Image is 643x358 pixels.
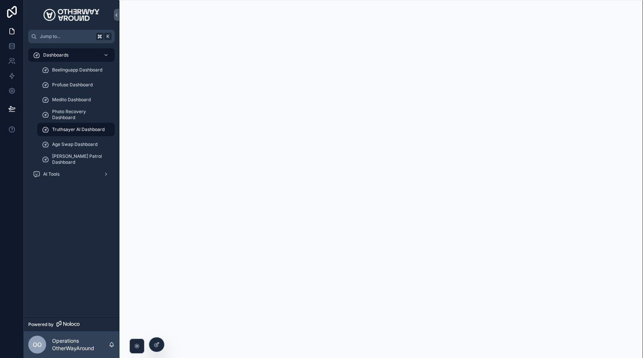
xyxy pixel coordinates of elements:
[40,33,93,39] span: Jump to...
[37,153,115,166] a: [PERSON_NAME] Patrol Dashboard
[105,33,111,39] span: K
[37,63,115,77] a: Beelinguapp Dashboard
[52,153,107,165] span: [PERSON_NAME] Patrol Dashboard
[52,82,93,88] span: Profuse Dashboard
[52,109,107,121] span: Photo Recovery Dashboard
[52,67,102,73] span: Beelinguapp Dashboard
[28,30,115,43] button: Jump to...K
[44,9,99,21] img: App logo
[24,317,119,331] a: Powered by
[37,93,115,106] a: Medito Dashboard
[52,97,91,103] span: Medito Dashboard
[28,48,115,62] a: Dashboards
[37,123,115,136] a: Truthsayer AI Dashboard
[52,127,105,132] span: Truthsayer AI Dashboard
[28,322,54,327] span: Powered by
[37,108,115,121] a: Photo Recovery Dashboard
[52,141,97,147] span: Age Swap Dashboard
[24,43,119,191] div: scrollable content
[37,78,115,92] a: Profuse Dashboard
[33,340,42,349] span: OO
[52,337,109,352] p: Operations OtherWayAround
[37,138,115,151] a: Age Swap Dashboard
[43,171,60,177] span: AI Tools
[28,167,115,181] a: AI Tools
[43,52,68,58] span: Dashboards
